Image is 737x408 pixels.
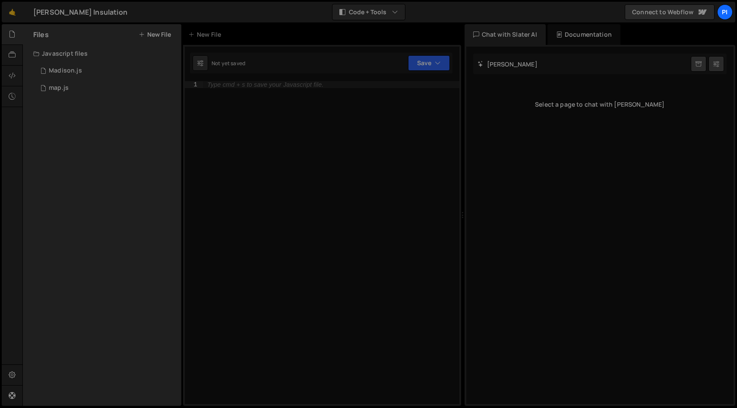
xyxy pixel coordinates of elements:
[2,2,23,22] a: 🤙
[33,30,49,39] h2: Files
[332,4,405,20] button: Code + Tools
[473,87,727,122] div: Select a page to chat with [PERSON_NAME]
[185,81,203,88] div: 1
[33,62,181,79] : 12940/42710.js
[49,84,69,92] div: map.js
[207,82,323,88] div: Type cmd + s to save your Javascript file.
[212,60,245,67] div: Not yet saved
[33,7,127,17] div: [PERSON_NAME] Insulation
[33,79,181,97] div: 12940/31828.js
[139,31,171,38] button: New File
[408,55,450,71] button: Save
[23,45,181,62] div: Javascript files
[478,60,538,68] h2: [PERSON_NAME]
[465,24,546,45] div: Chat with Slater AI
[49,67,82,75] div: Madison.js
[625,4,715,20] a: Connect to Webflow
[547,24,620,45] div: Documentation
[717,4,733,20] a: Pi
[188,30,225,39] div: New File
